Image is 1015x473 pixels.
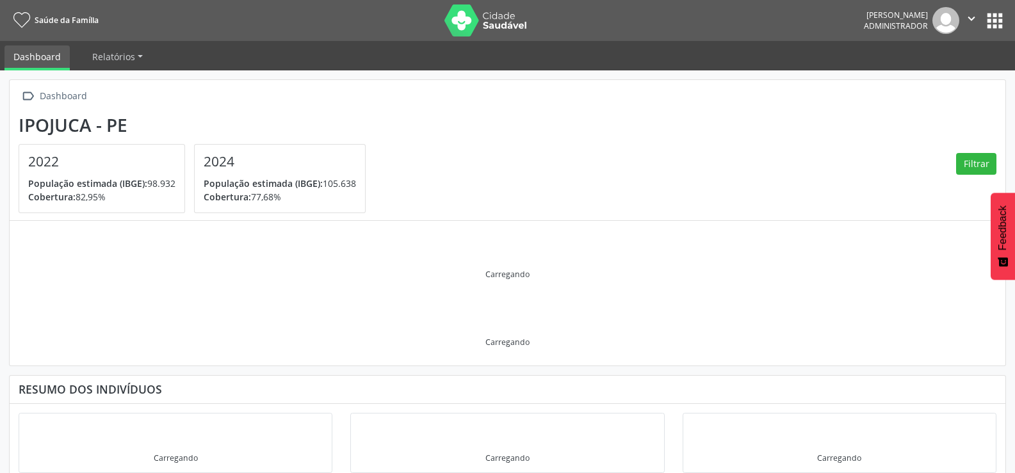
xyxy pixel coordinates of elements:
[19,115,375,136] div: Ipojuca - PE
[4,45,70,70] a: Dashboard
[991,193,1015,280] button: Feedback - Mostrar pesquisa
[932,7,959,34] img: img
[204,191,251,203] span: Cobertura:
[956,153,996,175] button: Filtrar
[154,453,198,463] div: Carregando
[19,382,996,396] div: Resumo dos indivíduos
[959,7,984,34] button: 
[485,269,530,280] div: Carregando
[997,205,1009,250] span: Feedback
[485,337,530,348] div: Carregando
[35,15,99,26] span: Saúde da Família
[28,154,175,170] h4: 2022
[817,453,861,463] div: Carregando
[28,191,76,203] span: Cobertura:
[485,453,530,463] div: Carregando
[28,177,175,190] p: 98.932
[204,177,356,190] p: 105.638
[28,190,175,204] p: 82,95%
[28,177,147,189] span: População estimada (IBGE):
[964,12,978,26] i: 
[9,10,99,31] a: Saúde da Família
[37,87,89,106] div: Dashboard
[19,87,37,106] i: 
[984,10,1006,32] button: apps
[204,190,356,204] p: 77,68%
[19,87,89,106] a:  Dashboard
[864,10,928,20] div: [PERSON_NAME]
[864,20,928,31] span: Administrador
[83,45,152,68] a: Relatórios
[204,177,323,189] span: População estimada (IBGE):
[204,154,356,170] h4: 2024
[92,51,135,63] span: Relatórios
